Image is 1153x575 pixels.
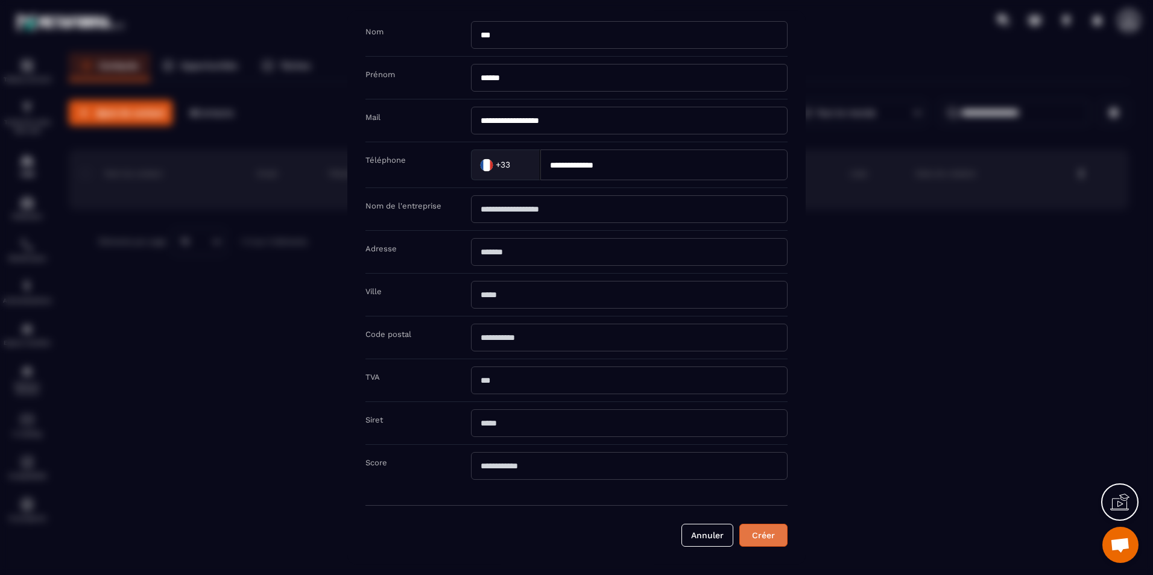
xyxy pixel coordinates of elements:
[496,159,510,171] span: +33
[365,458,387,467] label: Score
[365,244,397,253] label: Adresse
[365,156,406,165] label: Téléphone
[365,415,383,424] label: Siret
[681,524,733,547] button: Annuler
[739,524,788,547] button: Créer
[365,27,384,36] label: Nom
[471,149,540,180] div: Search for option
[513,156,528,174] input: Search for option
[365,330,411,339] label: Code postal
[365,113,381,122] label: Mail
[365,70,395,79] label: Prénom
[1102,527,1139,563] a: Ouvrir le chat
[365,201,441,210] label: Nom de l'entreprise
[365,372,380,382] label: TVA
[365,287,382,296] label: Ville
[475,152,499,177] img: Country Flag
